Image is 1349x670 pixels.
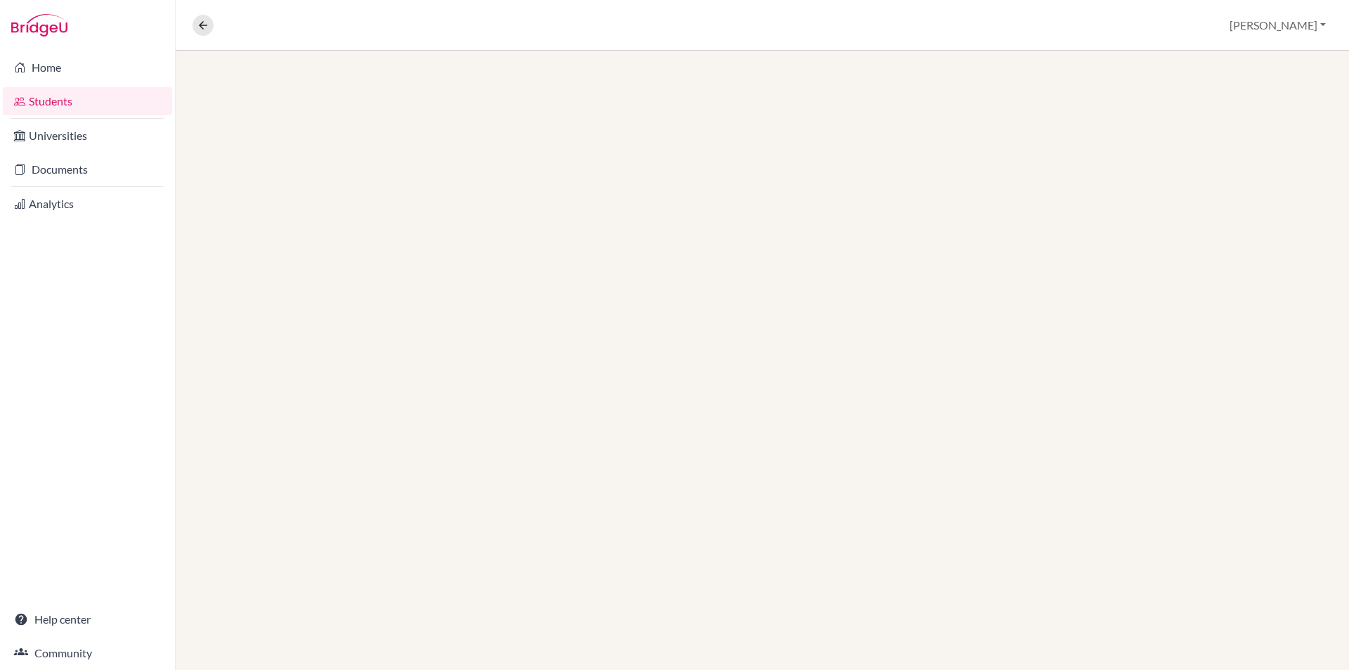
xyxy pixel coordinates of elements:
[3,122,172,150] a: Universities
[11,14,67,37] img: Bridge-U
[3,53,172,82] a: Home
[3,605,172,633] a: Help center
[3,639,172,667] a: Community
[3,190,172,218] a: Analytics
[1223,12,1332,39] button: [PERSON_NAME]
[3,155,172,183] a: Documents
[3,87,172,115] a: Students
